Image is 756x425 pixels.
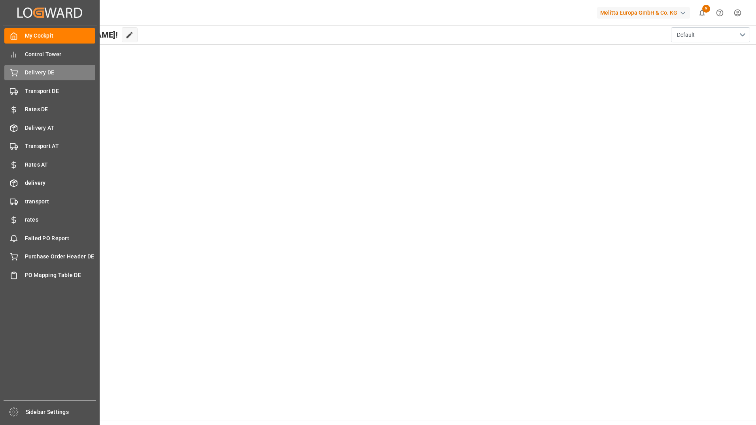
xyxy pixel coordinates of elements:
span: delivery [25,179,96,187]
a: PO Mapping Table DE [4,267,95,283]
span: Control Tower [25,50,96,59]
span: PO Mapping Table DE [25,271,96,279]
span: rates [25,216,96,224]
span: Sidebar Settings [26,408,96,416]
a: Delivery AT [4,120,95,135]
a: Purchase Order Header DE [4,249,95,264]
a: Transport AT [4,139,95,154]
a: delivery [4,175,95,191]
button: Help Center [711,4,729,22]
a: Transport DE [4,83,95,99]
span: Transport DE [25,87,96,95]
span: Rates AT [25,161,96,169]
span: Delivery AT [25,124,96,132]
a: Rates DE [4,102,95,117]
span: Default [677,31,695,39]
span: Delivery DE [25,68,96,77]
span: 9 [702,5,710,13]
a: Delivery DE [4,65,95,80]
a: Control Tower [4,46,95,62]
span: Hello [PERSON_NAME]! [33,27,118,42]
a: transport [4,194,95,209]
span: Failed PO Report [25,234,96,243]
span: Rates DE [25,105,96,114]
span: Purchase Order Header DE [25,252,96,261]
span: transport [25,197,96,206]
a: My Cockpit [4,28,95,44]
a: Failed PO Report [4,230,95,246]
a: Rates AT [4,157,95,172]
div: Melitta Europa GmbH & Co. KG [597,7,690,19]
button: open menu [671,27,750,42]
span: My Cockpit [25,32,96,40]
button: Melitta Europa GmbH & Co. KG [597,5,693,20]
a: rates [4,212,95,228]
span: Transport AT [25,142,96,150]
button: show 9 new notifications [693,4,711,22]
